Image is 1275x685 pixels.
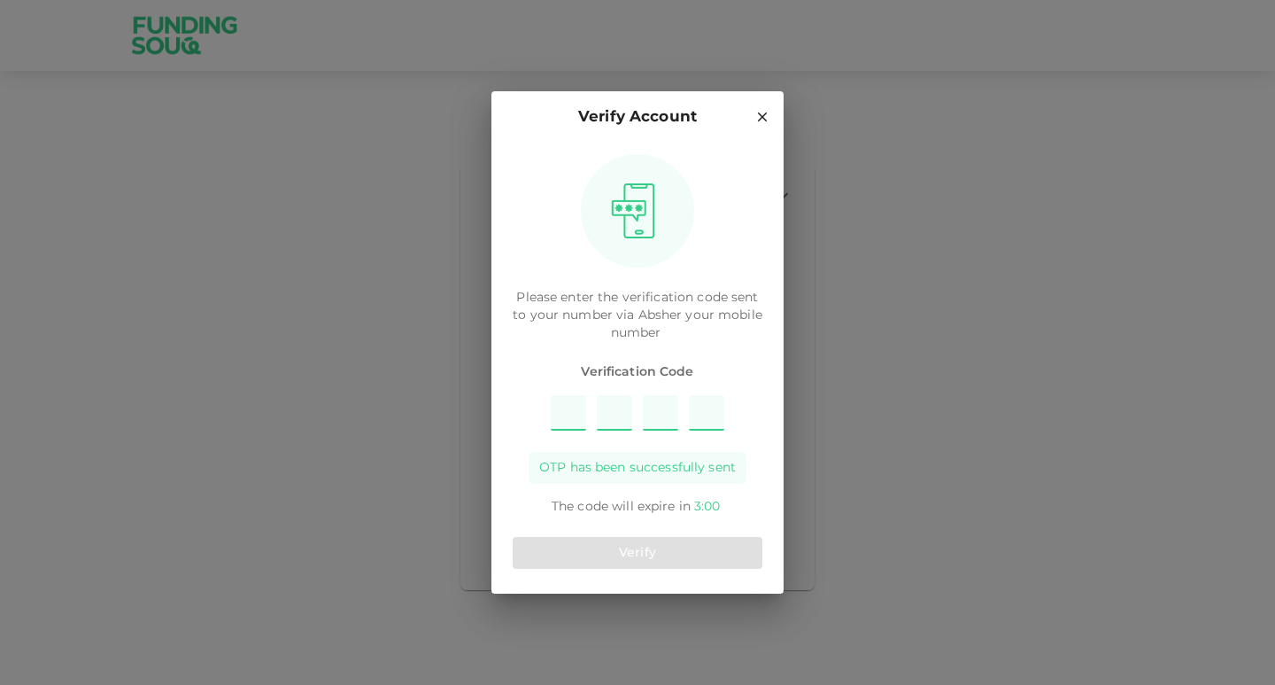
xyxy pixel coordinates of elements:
span: The code will expire in [552,501,691,513]
input: Please enter OTP character 1 [551,395,586,431]
input: Please enter OTP character 3 [643,395,678,431]
span: your mobile number [611,309,762,339]
span: Verification Code [513,363,762,381]
input: Please enter OTP character 4 [689,395,724,431]
input: Please enter OTP character 2 [597,395,632,431]
p: Please enter the verification code sent to your number via Absher [513,289,762,342]
span: 3 : 00 [694,501,720,513]
p: Verify Account [578,105,697,129]
span: OTP has been successfully sent [539,459,736,477]
img: otpImage [605,183,661,239]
